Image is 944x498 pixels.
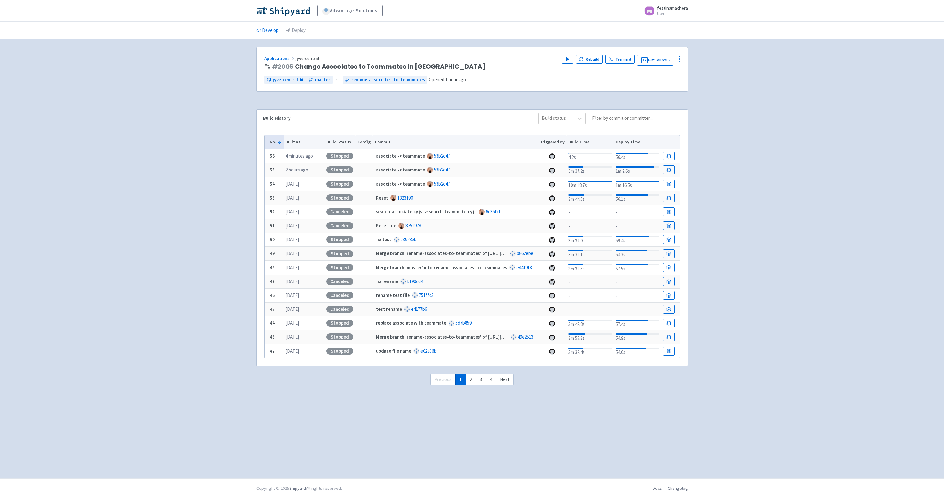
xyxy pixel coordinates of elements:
div: 10m 18.7s [568,179,612,189]
b: 48 [270,264,275,270]
div: 3m 55.3s [568,332,612,342]
time: [DATE] [285,334,299,340]
div: Stopped [326,194,353,201]
a: 1 [455,374,466,385]
div: Canceled [326,292,353,299]
b: 56 [270,153,275,159]
div: Stopped [326,333,353,340]
span: Opened [429,77,466,83]
b: 55 [270,167,275,173]
a: rename-associates-to-teammates [343,76,427,84]
b: 50 [270,236,275,242]
th: Deploy Time [614,135,661,149]
a: Shipyard [289,485,306,491]
a: 8e51978 [405,223,421,229]
div: 54.0s [616,346,659,356]
time: [DATE] [285,306,299,312]
b: 47 [270,278,275,284]
a: 4 [486,374,496,385]
div: Canceled [326,306,353,313]
div: 54.9s [616,332,659,342]
span: jyve-central [273,76,298,84]
div: 57.5s [616,263,659,273]
th: Triggered By [538,135,566,149]
time: [DATE] [285,181,299,187]
div: 59.4s [616,235,659,245]
span: master [315,76,330,84]
time: [DATE] [285,320,299,326]
b: 54 [270,181,275,187]
span: rename-associates-to-teammates [351,76,425,84]
time: 1 hour ago [445,77,466,83]
strong: Reset [376,195,388,201]
div: 3m 31.5s [568,263,612,273]
a: Changelog [668,485,688,491]
div: - [568,277,612,286]
strong: search-associate.cy.js -> search-teammate.cy.js [376,209,477,215]
small: User [657,12,688,16]
time: [DATE] [285,278,299,284]
time: [DATE] [285,223,299,229]
div: 3m 32.9s [568,235,612,245]
div: 3m 44.5s [568,193,612,203]
a: Build Details [663,291,674,300]
time: 2 hours ago [285,167,308,173]
div: Stopped [326,153,353,159]
a: Build Details [663,152,674,160]
div: 1m 16.5s [616,179,659,189]
strong: associate -> teammate [376,181,425,187]
time: [DATE] [285,236,299,242]
time: [DATE] [285,250,299,256]
b: 49 [270,250,275,256]
a: Build Details [663,347,674,356]
a: Build Details [663,235,674,244]
a: Build Details [663,305,674,314]
a: 5d7b859 [455,320,472,326]
a: Docs [653,485,662,491]
a: Applications [264,55,296,61]
div: Stopped [326,250,353,257]
strong: update file name [376,348,411,354]
button: No. [270,139,282,145]
a: 1323190 [397,195,413,201]
a: 53b2c47 [434,153,450,159]
time: [DATE] [285,264,299,270]
a: Build Details [663,207,674,216]
div: 57.4s [616,318,659,328]
a: Build Details [663,165,674,174]
a: festinamaxhera User [641,6,688,16]
a: master [306,76,333,84]
a: Build Details [663,319,674,327]
strong: associate -> teammate [376,153,425,159]
a: Terminal [605,55,635,64]
div: Canceled [326,222,353,229]
a: #2006 [272,62,294,71]
th: Config [355,135,373,149]
time: [DATE] [285,292,299,298]
img: Shipyard logo [256,6,310,16]
button: Play [562,55,573,64]
button: Git Source [637,55,673,66]
a: Build Details [663,249,674,258]
span: festinamaxhera [657,5,688,11]
time: 4 minutes ago [285,153,313,159]
div: 56.4s [616,151,659,161]
strong: fix rename [376,278,398,284]
div: - [568,305,612,314]
a: Advantage-Solutions [317,5,383,16]
th: Build Time [566,135,614,149]
div: - [616,277,659,286]
a: e4177b6 [411,306,427,312]
strong: Reset file [376,223,396,229]
div: Stopped [326,181,353,188]
a: e02a36b [420,348,437,354]
a: Develop [256,22,279,39]
div: 1m 7.6s [616,165,659,175]
a: e4419f8 [516,264,532,270]
span: Change Associates to Teammates in [GEOGRAPHIC_DATA] [272,63,486,70]
th: Built at [284,135,325,149]
div: 4.2s [568,151,612,161]
a: Build Details [663,180,674,188]
div: - [616,208,659,216]
div: 3m 32.4s [568,346,612,356]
